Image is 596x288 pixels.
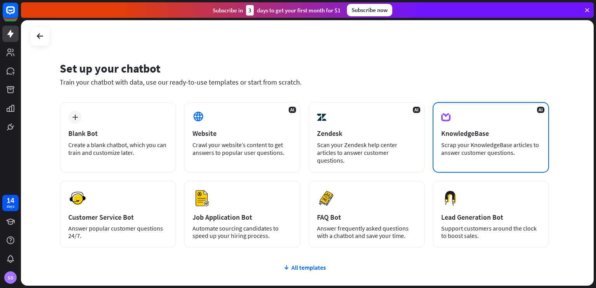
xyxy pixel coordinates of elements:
div: 14 [7,197,14,204]
div: Subscribe in days to get your first month for $1 [213,5,341,16]
div: Customer Service Bot [68,213,168,222]
div: Answer popular customer questions 24/7. [68,225,168,239]
span: AI [537,107,544,113]
a: 14 days [2,195,19,211]
div: FAQ Bot [317,213,416,222]
div: Blank Bot [68,129,168,138]
button: Open LiveChat chat widget [6,3,29,26]
div: SD [4,271,17,284]
div: Automate sourcing candidates to speed up your hiring process. [192,225,292,239]
div: Crawl your website’s content to get answers to popular user questions. [192,141,292,156]
div: days [7,204,14,209]
div: Scrap your KnowledgeBase articles to answer customer questions. [441,141,541,156]
div: 3 [246,5,254,16]
div: All templates [60,264,549,271]
div: Lead Generation Bot [441,213,541,222]
div: Zendesk [317,129,416,138]
div: KnowledgeBase [441,129,541,138]
span: AI [289,107,296,113]
i: plus [72,115,78,120]
div: Set up your chatbot [60,61,549,76]
div: Website [192,129,292,138]
div: Support customers around the clock to boost sales. [441,225,541,239]
span: AI [413,107,420,113]
div: Answer frequently asked questions with a chatbot and save your time. [317,225,416,239]
div: Subscribe now [347,4,392,16]
div: Train your chatbot with data, use our ready-to-use templates or start from scratch. [60,78,549,87]
div: Create a blank chatbot, which you can train and customize later. [68,141,168,156]
div: Scan your Zendesk help center articles to answer customer questions. [317,141,416,164]
div: Job Application Bot [192,213,292,222]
